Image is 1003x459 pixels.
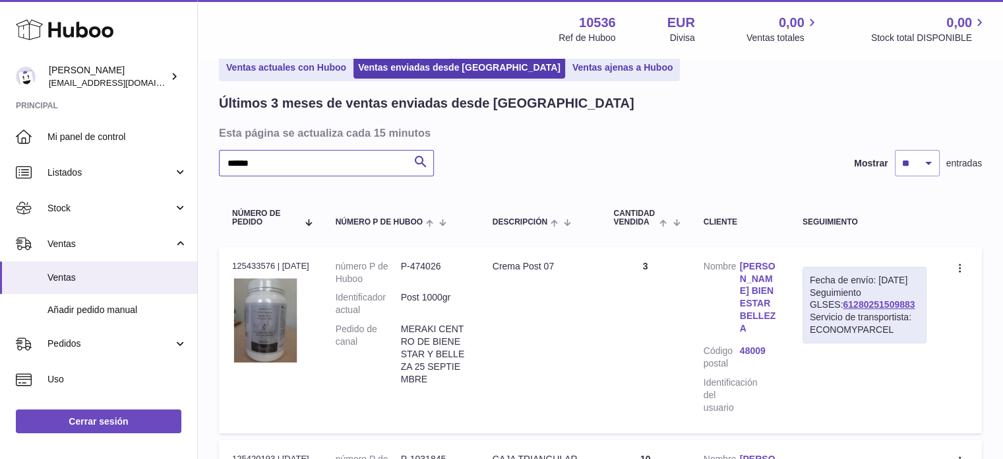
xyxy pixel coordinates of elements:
img: 1658821422.png [232,276,298,365]
span: [EMAIL_ADDRESS][DOMAIN_NAME] [49,77,194,88]
span: Pedidos [47,337,173,350]
label: Mostrar [854,157,888,170]
span: entradas [946,157,982,170]
h3: Esta página se actualiza cada 15 minutos [219,125,979,140]
div: Ref de Huboo [559,32,615,44]
a: Ventas enviadas desde [GEOGRAPHIC_DATA] [353,57,565,79]
a: 61280251509883 [843,299,915,310]
a: 48009 [740,345,776,357]
dd: Post 1000gr [401,291,466,316]
a: 0,00 Stock total DISPONIBLE [871,14,987,44]
dt: Pedido de canal [336,323,401,385]
span: Stock total DISPONIBLE [871,32,987,44]
span: Añadir pedido manual [47,304,187,316]
img: internalAdmin-10536@internal.huboo.com [16,67,36,87]
a: Ventas ajenas a Huboo [568,57,678,79]
span: 0,00 [779,14,805,32]
span: Ventas [47,238,173,250]
span: Número de pedido [232,209,297,227]
span: Listados [47,166,173,179]
div: 125433576 | [DATE] [232,260,309,272]
dt: Nombre [704,260,740,338]
a: 0,00 Ventas totales [746,14,820,44]
span: Ventas totales [746,32,820,44]
a: [PERSON_NAME] BIENESTAR BELLEZA [740,260,776,335]
div: [PERSON_NAME] [49,64,167,89]
span: número P de Huboo [336,218,423,227]
span: Stock [47,202,173,215]
div: Fecha de envío: [DATE] [810,274,919,287]
span: Descripción [493,218,547,227]
div: Crema Post 07 [493,260,588,273]
span: Cantidad vendida [613,209,656,227]
div: Seguimiento [803,218,927,227]
strong: 10536 [579,14,616,32]
div: Divisa [670,32,695,44]
td: 3 [600,247,690,434]
span: Mi panel de control [47,131,187,143]
span: Ventas [47,271,187,284]
div: Cliente [704,218,776,227]
dt: número P de Huboo [336,260,401,285]
div: Servicio de transportista: ECONOMYPARCEL [810,311,919,336]
div: Seguimiento GLSES: [803,267,927,343]
a: Cerrar sesión [16,409,181,433]
a: Ventas actuales con Huboo [222,57,351,79]
span: 0,00 [946,14,972,32]
dd: MERAKI CENTRO DE BIENESTAR Y BELLEZA 25 SEPTIEMBRE [401,323,466,385]
strong: EUR [667,14,695,32]
dd: P-474026 [401,260,466,285]
dt: Identificación del usuario [704,376,740,414]
h2: Últimos 3 meses de ventas enviadas desde [GEOGRAPHIC_DATA] [219,94,634,112]
dt: Código postal [704,345,740,370]
span: Uso [47,373,187,386]
dt: Identificador actual [336,291,401,316]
